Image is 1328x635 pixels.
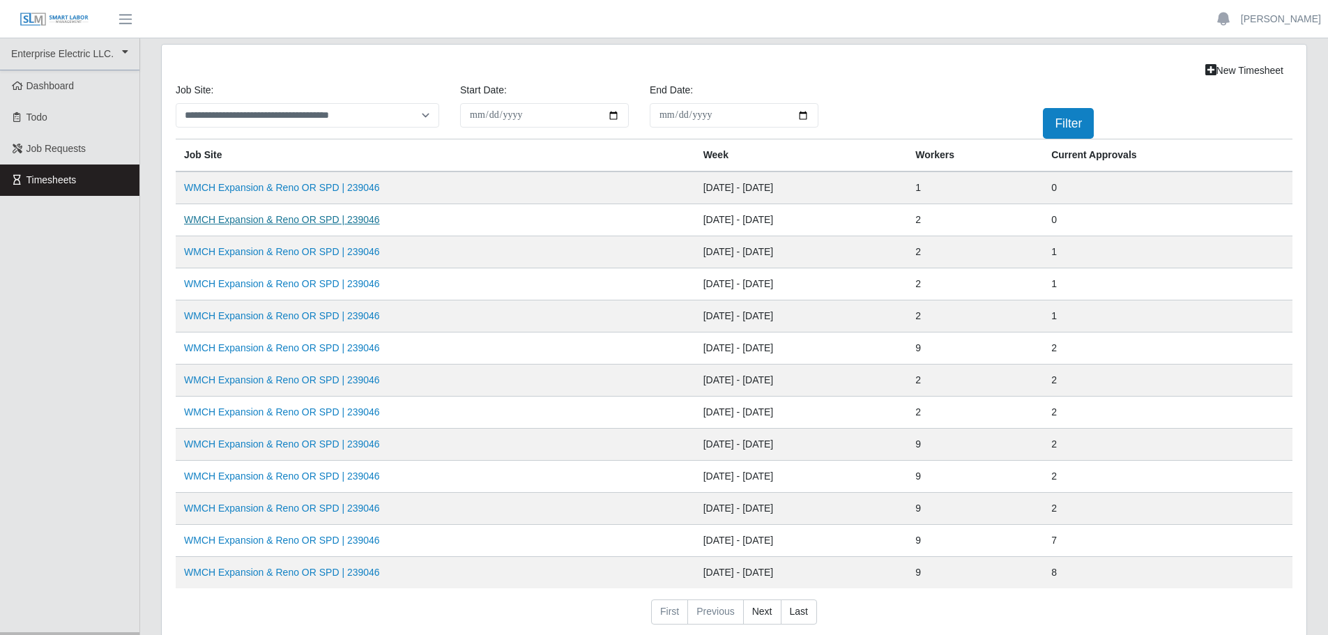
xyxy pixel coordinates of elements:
span: Timesheets [26,174,77,185]
span: Job Requests [26,143,86,154]
a: WMCH Expansion & Reno OR SPD | 239046 [184,214,380,225]
img: SLM Logo [20,12,89,27]
a: WMCH Expansion & Reno OR SPD | 239046 [184,342,380,353]
td: 2 [1043,365,1292,397]
td: 1 [1043,268,1292,300]
td: 2 [907,300,1043,332]
span: Todo [26,112,47,123]
span: Dashboard [26,80,75,91]
td: [DATE] - [DATE] [695,332,908,365]
label: Start Date: [460,83,507,98]
td: 9 [907,557,1043,589]
td: 0 [1043,171,1292,204]
label: End Date: [650,83,693,98]
td: [DATE] - [DATE] [695,461,908,493]
th: Current Approvals [1043,139,1292,172]
a: WMCH Expansion & Reno OR SPD | 239046 [184,503,380,514]
td: [DATE] - [DATE] [695,525,908,557]
td: 1 [1043,236,1292,268]
td: 2 [1043,493,1292,525]
td: 1 [1043,300,1292,332]
td: 2 [907,365,1043,397]
a: WMCH Expansion & Reno OR SPD | 239046 [184,246,380,257]
td: 9 [907,429,1043,461]
td: [DATE] - [DATE] [695,557,908,589]
td: 2 [907,236,1043,268]
td: 2 [1043,429,1292,461]
td: 0 [1043,204,1292,236]
a: WMCH Expansion & Reno OR SPD | 239046 [184,406,380,418]
td: [DATE] - [DATE] [695,204,908,236]
a: WMCH Expansion & Reno OR SPD | 239046 [184,310,380,321]
td: 2 [1043,461,1292,493]
a: Last [781,599,817,625]
td: 9 [907,525,1043,557]
td: [DATE] - [DATE] [695,236,908,268]
td: 8 [1043,557,1292,589]
label: job site: [176,83,213,98]
td: 7 [1043,525,1292,557]
a: WMCH Expansion & Reno OR SPD | 239046 [184,374,380,385]
th: Workers [907,139,1043,172]
td: [DATE] - [DATE] [695,493,908,525]
a: New Timesheet [1196,59,1292,83]
a: WMCH Expansion & Reno OR SPD | 239046 [184,182,380,193]
td: [DATE] - [DATE] [695,300,908,332]
a: [PERSON_NAME] [1241,12,1321,26]
td: [DATE] - [DATE] [695,397,908,429]
td: 1 [907,171,1043,204]
td: 2 [1043,397,1292,429]
td: 9 [907,493,1043,525]
a: WMCH Expansion & Reno OR SPD | 239046 [184,535,380,546]
a: Next [743,599,781,625]
td: 9 [907,332,1043,365]
td: 2 [1043,332,1292,365]
td: 9 [907,461,1043,493]
td: [DATE] - [DATE] [695,365,908,397]
a: WMCH Expansion & Reno OR SPD | 239046 [184,470,380,482]
a: WMCH Expansion & Reno OR SPD | 239046 [184,278,380,289]
td: [DATE] - [DATE] [695,268,908,300]
button: Filter [1043,108,1094,139]
a: WMCH Expansion & Reno OR SPD | 239046 [184,567,380,578]
td: 2 [907,397,1043,429]
th: Week [695,139,908,172]
a: WMCH Expansion & Reno OR SPD | 239046 [184,438,380,450]
th: job site [176,139,695,172]
td: 2 [907,204,1043,236]
td: 2 [907,268,1043,300]
td: [DATE] - [DATE] [695,429,908,461]
td: [DATE] - [DATE] [695,171,908,204]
